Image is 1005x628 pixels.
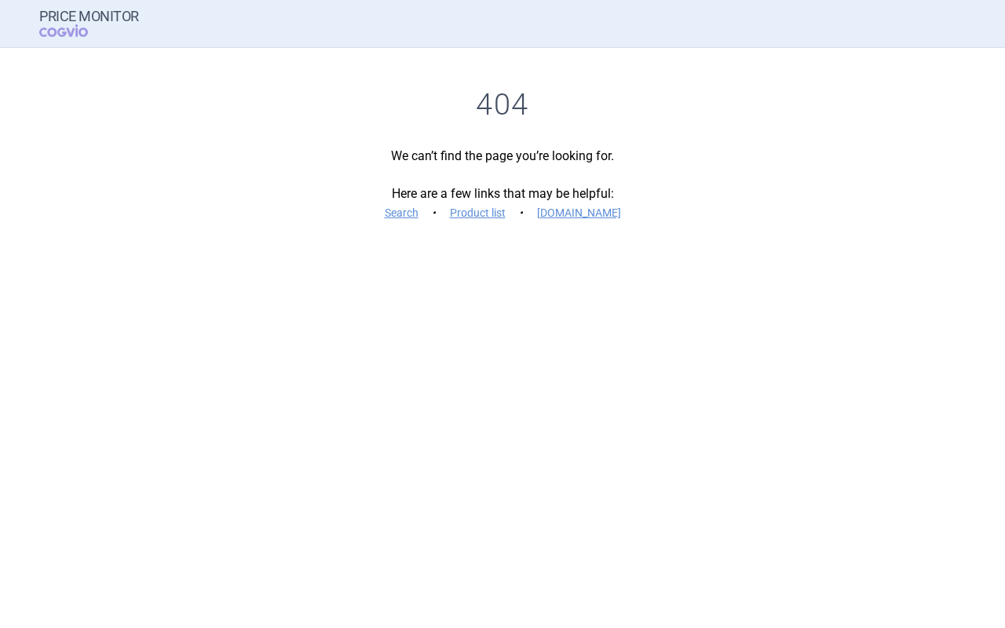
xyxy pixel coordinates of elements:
a: Price MonitorCOGVIO [39,9,139,38]
h1: 404 [39,87,966,123]
strong: Price Monitor [39,9,139,24]
i: • [513,205,529,221]
span: COGVIO [39,24,110,37]
i: • [426,205,442,221]
a: [DOMAIN_NAME] [537,207,621,218]
p: We can’t find the page you’re looking for. Here are a few links that may be helpful: [39,147,966,222]
a: Search [385,207,418,218]
a: Product list [450,207,506,218]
